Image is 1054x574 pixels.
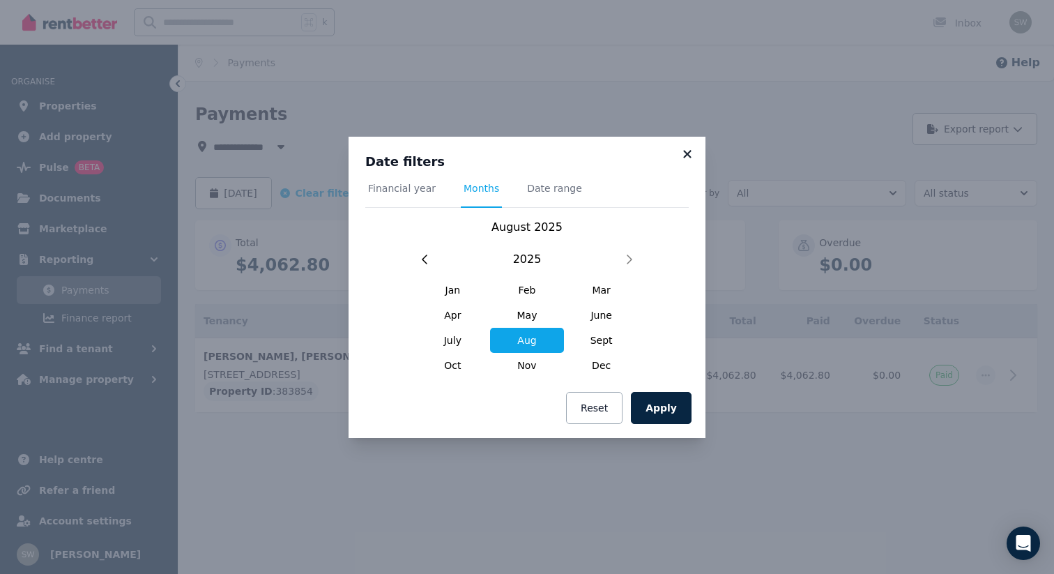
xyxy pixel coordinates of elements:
[490,278,565,303] span: Feb
[513,251,542,268] span: 2025
[365,181,689,208] nav: Tabs
[464,181,499,195] span: Months
[564,328,639,353] span: Sept
[564,353,639,378] span: Dec
[490,303,565,328] span: May
[631,392,692,424] button: Apply
[564,278,639,303] span: Mar
[368,181,436,195] span: Financial year
[566,392,623,424] button: Reset
[365,153,689,170] h3: Date filters
[415,353,490,378] span: Oct
[415,328,490,353] span: July
[491,220,563,234] span: August 2025
[490,353,565,378] span: Nov
[564,303,639,328] span: June
[490,328,565,353] span: Aug
[527,181,582,195] span: Date range
[415,278,490,303] span: Jan
[415,303,490,328] span: Apr
[1007,527,1040,560] div: Open Intercom Messenger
